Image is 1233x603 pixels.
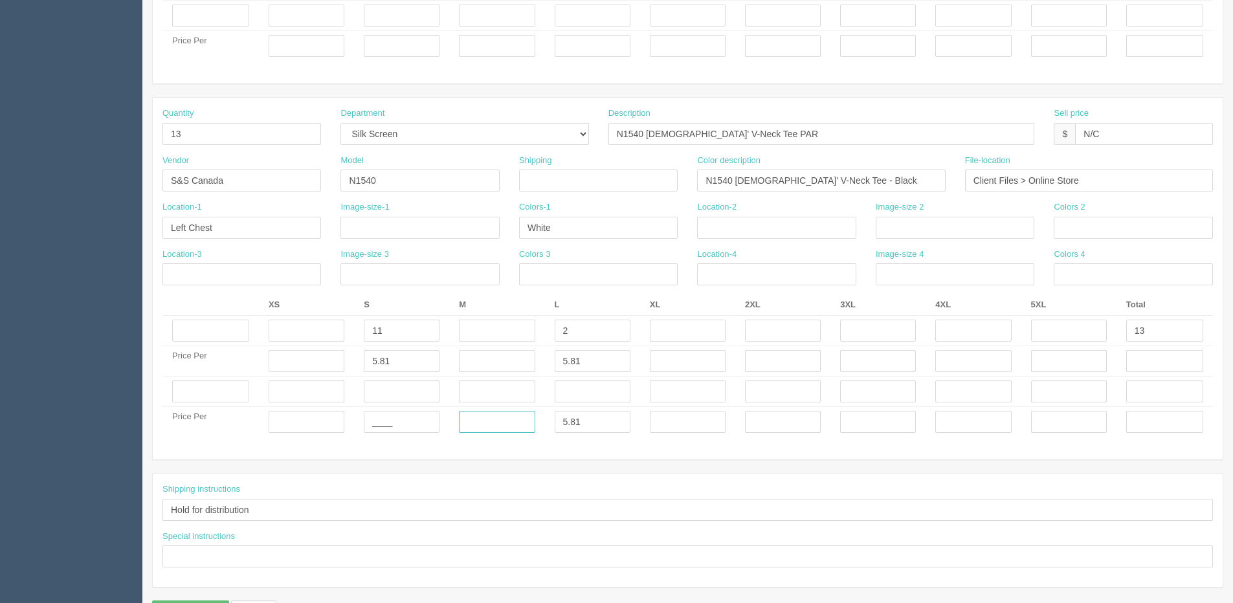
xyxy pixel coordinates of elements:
[162,407,259,437] td: Price Per
[1054,248,1085,261] label: Colors 4
[1054,201,1085,214] label: Colors 2
[340,248,388,261] label: Image-size 3
[259,295,354,315] th: XS
[965,155,1010,167] label: File-location
[519,248,550,261] label: Colors 3
[735,295,830,315] th: 2XL
[640,295,735,315] th: XL
[1021,295,1116,315] th: 5XL
[876,248,924,261] label: Image-size 4
[697,248,737,261] label: Location-4
[449,295,544,315] th: M
[340,155,363,167] label: Model
[162,248,202,261] label: Location-3
[162,483,240,496] label: Shipping instructions
[830,295,926,315] th: 3XL
[162,201,202,214] label: Location-1
[519,155,552,167] label: Shipping
[1054,107,1088,120] label: Sell price
[162,107,194,120] label: Quantity
[545,295,640,315] th: L
[354,295,449,315] th: S
[340,201,389,214] label: Image-size-1
[162,31,259,61] td: Price Per
[1054,123,1075,145] div: $
[340,107,384,120] label: Department
[697,155,761,167] label: Color description
[608,107,650,120] label: Description
[697,201,737,214] label: Location-2
[1116,295,1213,315] th: Total
[162,531,235,543] label: Special instructions
[926,295,1021,315] th: 4XL
[162,346,259,377] td: Price Per
[162,155,189,167] label: Vendor
[519,201,551,214] label: Colors-1
[876,201,924,214] label: Image-size 2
